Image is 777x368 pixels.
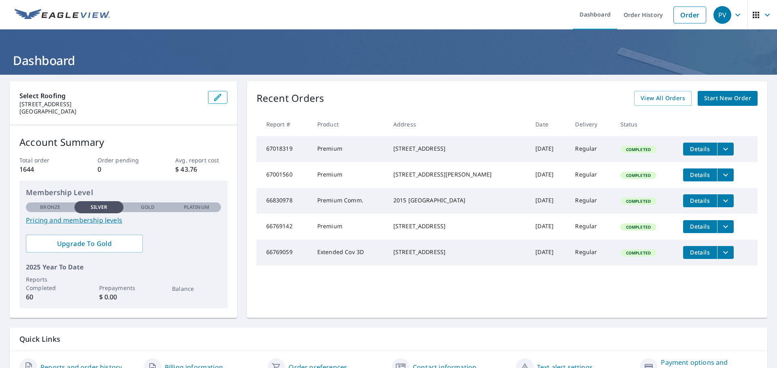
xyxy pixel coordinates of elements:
div: [STREET_ADDRESS][PERSON_NAME] [393,170,522,179]
button: detailsBtn-66830978 [683,194,717,207]
button: filesDropdownBtn-66769142 [717,220,734,233]
span: Completed [621,250,656,256]
p: Avg. report cost [175,156,227,164]
span: Details [688,197,712,204]
p: $ 0.00 [99,292,148,302]
p: Quick Links [19,334,758,344]
td: [DATE] [529,162,569,188]
td: [DATE] [529,214,569,240]
p: Prepayments [99,284,148,292]
span: Completed [621,198,656,204]
button: filesDropdownBtn-66830978 [717,194,734,207]
a: View All Orders [634,91,692,106]
td: Regular [569,214,614,240]
a: Pricing and membership levels [26,215,221,225]
p: Platinum [184,204,209,211]
th: Delivery [569,112,614,136]
span: Details [688,248,712,256]
td: Regular [569,136,614,162]
p: Total order [19,156,71,164]
p: Order pending [98,156,149,164]
td: 67001560 [257,162,311,188]
h1: Dashboard [10,52,767,69]
p: Gold [141,204,155,211]
span: Completed [621,172,656,178]
div: [STREET_ADDRESS] [393,145,522,153]
p: Recent Orders [257,91,325,106]
img: EV Logo [15,9,110,21]
td: 66769142 [257,214,311,240]
td: Regular [569,188,614,214]
a: Start New Order [698,91,758,106]
td: Premium [311,214,387,240]
th: Date [529,112,569,136]
td: Premium [311,136,387,162]
div: 2015 [GEOGRAPHIC_DATA] [393,196,522,204]
p: 2025 Year To Date [26,262,221,272]
td: Regular [569,162,614,188]
th: Status [614,112,677,136]
div: [STREET_ADDRESS] [393,248,522,256]
p: 60 [26,292,74,302]
td: Regular [569,240,614,265]
button: detailsBtn-67018319 [683,143,717,156]
td: 67018319 [257,136,311,162]
p: Balance [172,284,221,293]
div: PV [713,6,731,24]
td: Premium [311,162,387,188]
p: Account Summary [19,135,227,149]
td: Extended Cov 3D [311,240,387,265]
button: filesDropdownBtn-66769059 [717,246,734,259]
p: 0 [98,164,149,174]
button: detailsBtn-66769142 [683,220,717,233]
p: [GEOGRAPHIC_DATA] [19,108,202,115]
p: [STREET_ADDRESS] [19,101,202,108]
span: Start New Order [704,93,751,103]
button: detailsBtn-66769059 [683,246,717,259]
th: Report # [257,112,311,136]
span: Details [688,223,712,230]
span: Details [688,145,712,153]
th: Product [311,112,387,136]
span: Upgrade To Gold [32,239,136,248]
td: Premium Comm. [311,188,387,214]
td: 66830978 [257,188,311,214]
span: Completed [621,224,656,230]
td: [DATE] [529,240,569,265]
span: View All Orders [641,93,685,103]
p: Membership Level [26,187,221,198]
a: Upgrade To Gold [26,235,143,252]
p: Select Roofing [19,91,202,101]
p: 1644 [19,164,71,174]
span: Details [688,171,712,179]
button: detailsBtn-67001560 [683,168,717,181]
button: filesDropdownBtn-67001560 [717,168,734,181]
p: Reports Completed [26,275,74,292]
p: $ 43.76 [175,164,227,174]
div: [STREET_ADDRESS] [393,222,522,230]
span: Completed [621,147,656,152]
p: Bronze [40,204,60,211]
a: Order [673,6,706,23]
button: filesDropdownBtn-67018319 [717,143,734,156]
td: [DATE] [529,136,569,162]
p: Silver [91,204,108,211]
td: [DATE] [529,188,569,214]
th: Address [387,112,529,136]
td: 66769059 [257,240,311,265]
